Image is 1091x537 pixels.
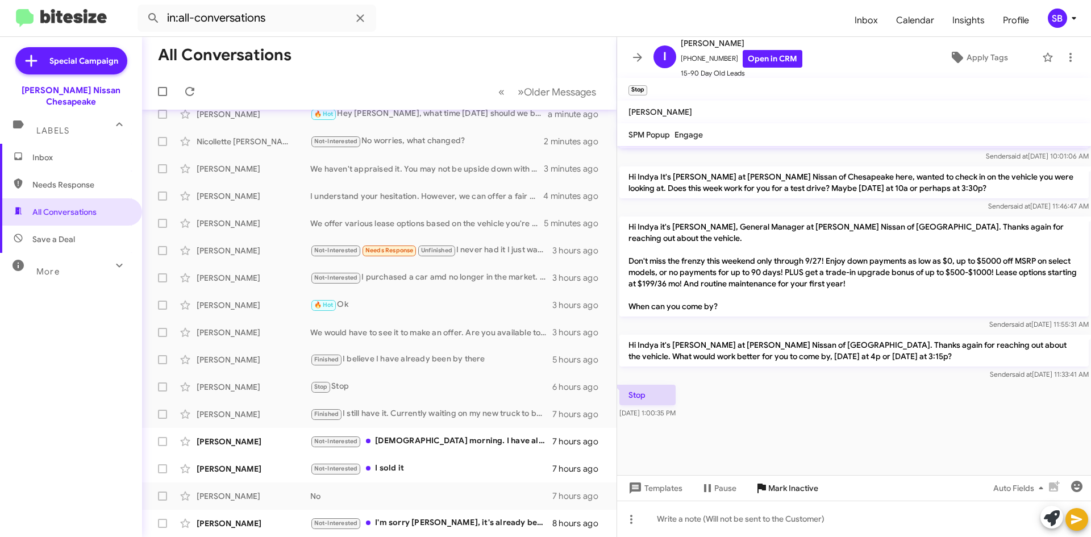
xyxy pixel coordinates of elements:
[511,80,603,103] button: Next
[138,5,376,32] input: Search
[524,86,596,98] span: Older Messages
[310,490,552,502] div: No
[197,327,310,338] div: [PERSON_NAME]
[619,166,1089,198] p: Hi Indya It's [PERSON_NAME] at [PERSON_NAME] Nissan of Chesapeake here, wanted to check in on the...
[846,4,887,37] a: Inbox
[197,136,310,147] div: Nicollette [PERSON_NAME]
[552,490,607,502] div: 7 hours ago
[967,47,1008,68] span: Apply Tags
[314,138,358,145] span: Not-Interested
[197,190,310,202] div: [PERSON_NAME]
[310,462,552,475] div: I sold it
[619,335,1089,367] p: Hi Indya it's [PERSON_NAME] at [PERSON_NAME] Nissan of [GEOGRAPHIC_DATA]. Thanks again for reachi...
[197,436,310,447] div: [PERSON_NAME]
[619,217,1089,317] p: Hi Indya it's [PERSON_NAME], General Manager at [PERSON_NAME] Nissan of [GEOGRAPHIC_DATA]. Thanks...
[920,47,1036,68] button: Apply Tags
[628,107,692,117] span: [PERSON_NAME]
[32,179,129,190] span: Needs Response
[310,218,544,229] div: We offer various lease options based on the vehicle you're interested in. To provide the best det...
[197,463,310,474] div: [PERSON_NAME]
[310,244,552,257] div: I never had it I just wanted to kbb the car
[197,381,310,393] div: [PERSON_NAME]
[32,234,75,245] span: Save a Deal
[365,247,414,254] span: Needs Response
[310,107,548,120] div: Hey [PERSON_NAME], what time [DATE] should we be ready for you? We are here from 9am-7pm.
[988,202,1089,210] span: Sender [DATE] 11:46:47 AM
[552,409,607,420] div: 7 hours ago
[552,381,607,393] div: 6 hours ago
[994,4,1038,37] span: Profile
[314,465,358,472] span: Not-Interested
[626,478,682,498] span: Templates
[552,518,607,529] div: 8 hours ago
[993,478,1048,498] span: Auto Fields
[943,4,994,37] a: Insights
[619,409,676,417] span: [DATE] 1:00:35 PM
[310,298,552,311] div: Ok
[544,136,607,147] div: 2 minutes ago
[989,320,1089,328] span: Sender [DATE] 11:55:31 AM
[310,517,552,530] div: I'm sorry [PERSON_NAME], it's already been sold. Thank you.
[1010,202,1030,210] span: said at
[1012,370,1032,378] span: said at
[310,353,552,366] div: I believe I have already been by there
[492,80,603,103] nav: Page navigation example
[544,163,607,174] div: 3 minutes ago
[421,247,452,254] span: Unfinished
[552,299,607,311] div: 3 hours ago
[619,385,676,405] p: Stop
[310,327,552,338] div: We would have to see it to make an offer. Are you available to stop by to see what we can offer y...
[544,218,607,229] div: 5 minutes ago
[310,271,552,284] div: I purchased a car amd no longer in the market. Thank you
[887,4,943,37] a: Calendar
[617,478,692,498] button: Templates
[314,247,358,254] span: Not-Interested
[543,190,607,202] div: 4 minutes ago
[197,518,310,529] div: [PERSON_NAME]
[990,370,1089,378] span: Sender [DATE] 11:33:41 AM
[518,85,524,99] span: »
[746,478,827,498] button: Mark Inactive
[1008,152,1028,160] span: said at
[768,478,818,498] span: Mark Inactive
[552,327,607,338] div: 3 hours ago
[552,354,607,365] div: 5 hours ago
[197,218,310,229] div: [PERSON_NAME]
[1048,9,1067,28] div: SB
[314,438,358,445] span: Not-Interested
[743,50,802,68] a: Open in CRM
[197,109,310,120] div: [PERSON_NAME]
[552,245,607,256] div: 3 hours ago
[628,85,647,95] small: Stop
[674,130,703,140] span: Engage
[310,190,543,202] div: I understand your hesitation. However, we can offer a fair evaluation and see what works for you....
[314,519,358,527] span: Not-Interested
[314,410,339,418] span: Finished
[36,126,69,136] span: Labels
[310,380,552,393] div: Stop
[681,36,802,50] span: [PERSON_NAME]
[986,152,1089,160] span: Sender [DATE] 10:01:06 AM
[681,50,802,68] span: [PHONE_NUMBER]
[663,48,667,66] span: I
[310,407,552,421] div: I still have it. Currently waiting on my new truck to be built to trade it in
[314,356,339,363] span: Finished
[49,55,118,66] span: Special Campaign
[36,267,60,277] span: More
[197,354,310,365] div: [PERSON_NAME]
[310,163,544,174] div: We haven't appraised it. You may not be upside down with us because appraisal values don't transf...
[628,130,670,140] span: SPM Popup
[552,436,607,447] div: 7 hours ago
[681,68,802,79] span: 15-90 Day Old Leads
[197,409,310,420] div: [PERSON_NAME]
[1011,320,1031,328] span: said at
[32,206,97,218] span: All Conversations
[197,163,310,174] div: [PERSON_NAME]
[314,301,334,309] span: 🔥 Hot
[32,152,129,163] span: Inbox
[310,135,544,148] div: No worries, what changed?
[314,110,334,118] span: 🔥 Hot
